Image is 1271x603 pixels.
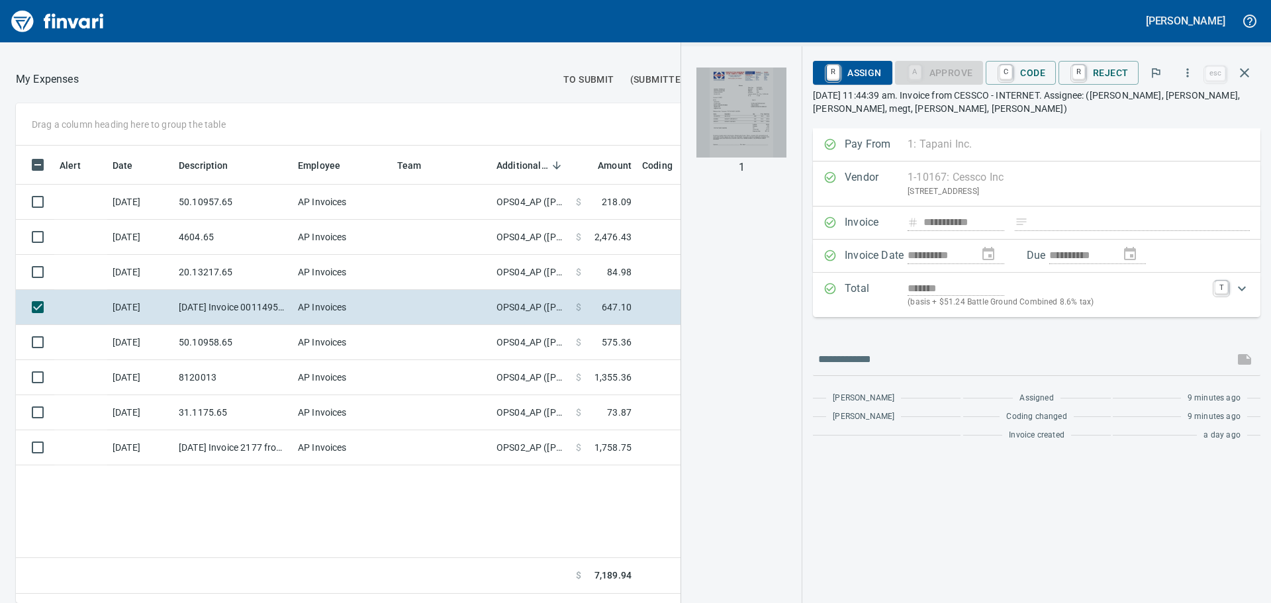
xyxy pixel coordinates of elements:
span: Additional Reviewer [496,158,548,173]
span: Assign [824,62,881,84]
div: Coding Required [895,66,984,77]
td: 4604.65 [173,220,293,255]
span: Amount [598,158,632,173]
td: 50.10958.65 [173,325,293,360]
span: 9 minutes ago [1188,392,1241,405]
img: Page 1 [696,68,786,158]
span: $ [576,301,581,314]
a: C [1000,65,1012,79]
span: 575.36 [602,336,632,349]
span: This records your message into the invoice and notifies anyone mentioned [1229,344,1260,375]
td: OPS02_AP ([PERSON_NAME], [PERSON_NAME], [PERSON_NAME], [PERSON_NAME]) [491,430,571,465]
td: OPS04_AP ([PERSON_NAME], [PERSON_NAME], [PERSON_NAME], [PERSON_NAME], [PERSON_NAME]) [491,395,571,430]
td: OPS04_AP ([PERSON_NAME], [PERSON_NAME], [PERSON_NAME], [PERSON_NAME], [PERSON_NAME]) [491,255,571,290]
p: Drag a column heading here to group the table [32,118,226,131]
span: $ [576,406,581,419]
td: 50.10957.65 [173,185,293,220]
td: AP Invoices [293,185,392,220]
a: T [1215,281,1228,294]
span: Code [996,62,1045,84]
td: OPS04_AP ([PERSON_NAME], [PERSON_NAME], [PERSON_NAME], [PERSON_NAME], [PERSON_NAME]) [491,360,571,395]
span: Reject [1069,62,1128,84]
p: [DATE] 11:44:39 am. Invoice from CESSCO - INTERNET. Assignee: ([PERSON_NAME], [PERSON_NAME], [PER... [813,89,1260,115]
span: 1,355.36 [594,371,632,384]
span: a day ago [1203,429,1241,442]
td: OPS04_AP ([PERSON_NAME], [PERSON_NAME], [PERSON_NAME], [PERSON_NAME], [PERSON_NAME]) [491,325,571,360]
span: $ [576,195,581,209]
button: RAssign [813,61,892,85]
span: Employee [298,158,340,173]
span: Additional Reviewer [496,158,565,173]
span: $ [576,265,581,279]
span: $ [576,336,581,349]
p: My Expenses [16,71,79,87]
td: OPS04_AP ([PERSON_NAME], [PERSON_NAME], [PERSON_NAME], [PERSON_NAME], [PERSON_NAME]) [491,220,571,255]
span: Date [113,158,133,173]
button: Flag [1141,58,1170,87]
span: To Submit [563,71,614,88]
span: [PERSON_NAME] [833,410,894,424]
span: 2,476.43 [594,230,632,244]
span: Coding [642,158,690,173]
button: RReject [1059,61,1139,85]
span: Description [179,158,246,173]
td: [DATE] [107,220,173,255]
span: 84.98 [607,265,632,279]
span: Alert [60,158,98,173]
span: Close invoice [1202,57,1260,89]
span: Date [113,158,150,173]
td: 20.13217.65 [173,255,293,290]
td: [DATE] Invoice 001149500-0 from Cessco Inc (1-10167) [173,290,293,325]
span: Alert [60,158,81,173]
a: R [1072,65,1085,79]
span: $ [576,441,581,454]
span: $ [576,569,581,582]
td: AP Invoices [293,290,392,325]
span: 7,189.94 [594,569,632,582]
td: [DATE] [107,430,173,465]
td: [DATE] [107,255,173,290]
span: Coding [642,158,673,173]
span: 647.10 [602,301,632,314]
p: (basis + $51.24 Battle Ground Combined 8.6% tax) [908,296,1207,309]
td: [DATE] [107,360,173,395]
span: Team [397,158,439,173]
td: [DATE] [107,325,173,360]
td: [DATE] [107,185,173,220]
p: Total [845,281,908,309]
td: 31.1175.65 [173,395,293,430]
span: Employee [298,158,357,173]
span: Amount [581,158,632,173]
span: 1,758.75 [594,441,632,454]
span: Team [397,158,422,173]
span: 9 minutes ago [1188,410,1241,424]
td: [DATE] [107,395,173,430]
td: AP Invoices [293,255,392,290]
span: 218.09 [602,195,632,209]
button: [PERSON_NAME] [1143,11,1229,31]
span: Assigned [1019,392,1053,405]
a: esc [1205,66,1225,81]
td: 8120013 [173,360,293,395]
td: AP Invoices [293,430,392,465]
td: AP Invoices [293,220,392,255]
td: AP Invoices [293,325,392,360]
span: [PERSON_NAME] [833,392,894,405]
span: 73.87 [607,406,632,419]
img: Finvari [8,5,107,37]
td: OPS04_AP ([PERSON_NAME], [PERSON_NAME], [PERSON_NAME], [PERSON_NAME], [PERSON_NAME]) [491,185,571,220]
td: AP Invoices [293,395,392,430]
button: More [1173,58,1202,87]
span: Description [179,158,228,173]
td: [DATE] Invoice 2177 from Freedom Flagging LLC (1-39149) [173,430,293,465]
span: $ [576,371,581,384]
span: $ [576,230,581,244]
p: 1 [739,160,745,175]
div: Expand [813,273,1260,317]
span: Invoice created [1009,429,1064,442]
nav: breadcrumb [16,71,79,87]
span: Coding changed [1006,410,1066,424]
button: CCode [986,61,1056,85]
td: AP Invoices [293,360,392,395]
